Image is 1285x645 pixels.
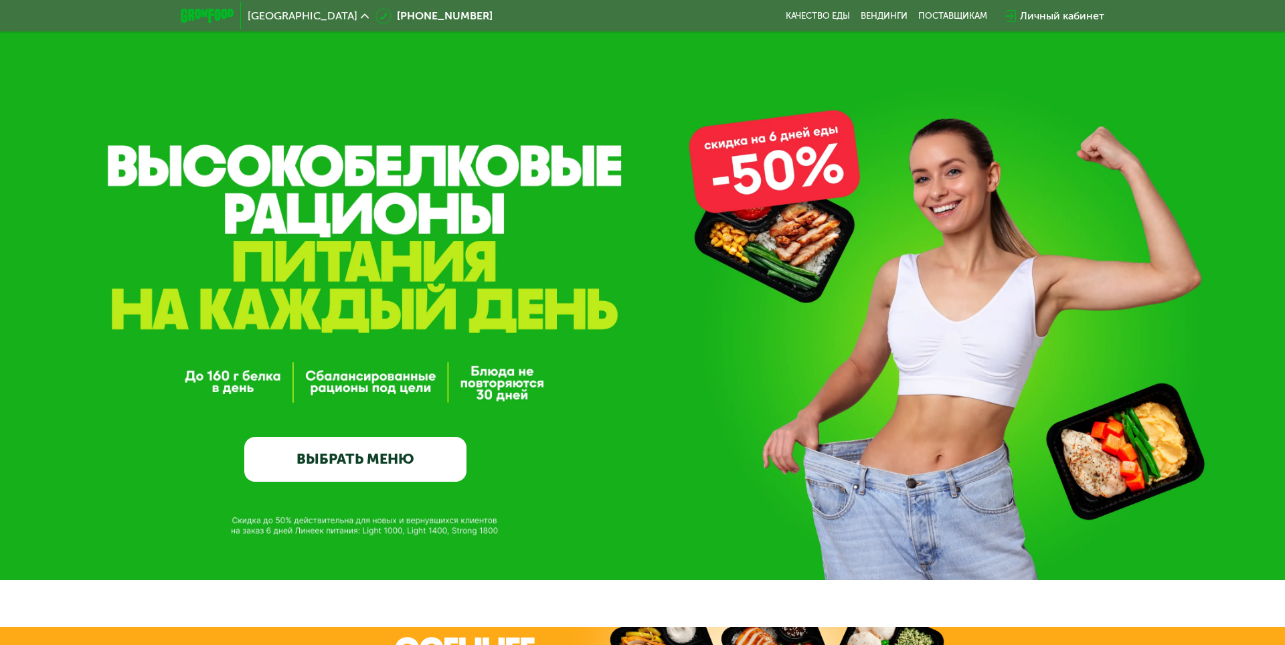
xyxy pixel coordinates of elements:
[786,11,850,21] a: Качество еды
[861,11,908,21] a: Вендинги
[918,11,987,21] div: поставщикам
[248,11,357,21] span: [GEOGRAPHIC_DATA]
[375,8,493,24] a: [PHONE_NUMBER]
[244,437,466,482] a: ВЫБРАТЬ МЕНЮ
[1020,8,1104,24] div: Личный кабинет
